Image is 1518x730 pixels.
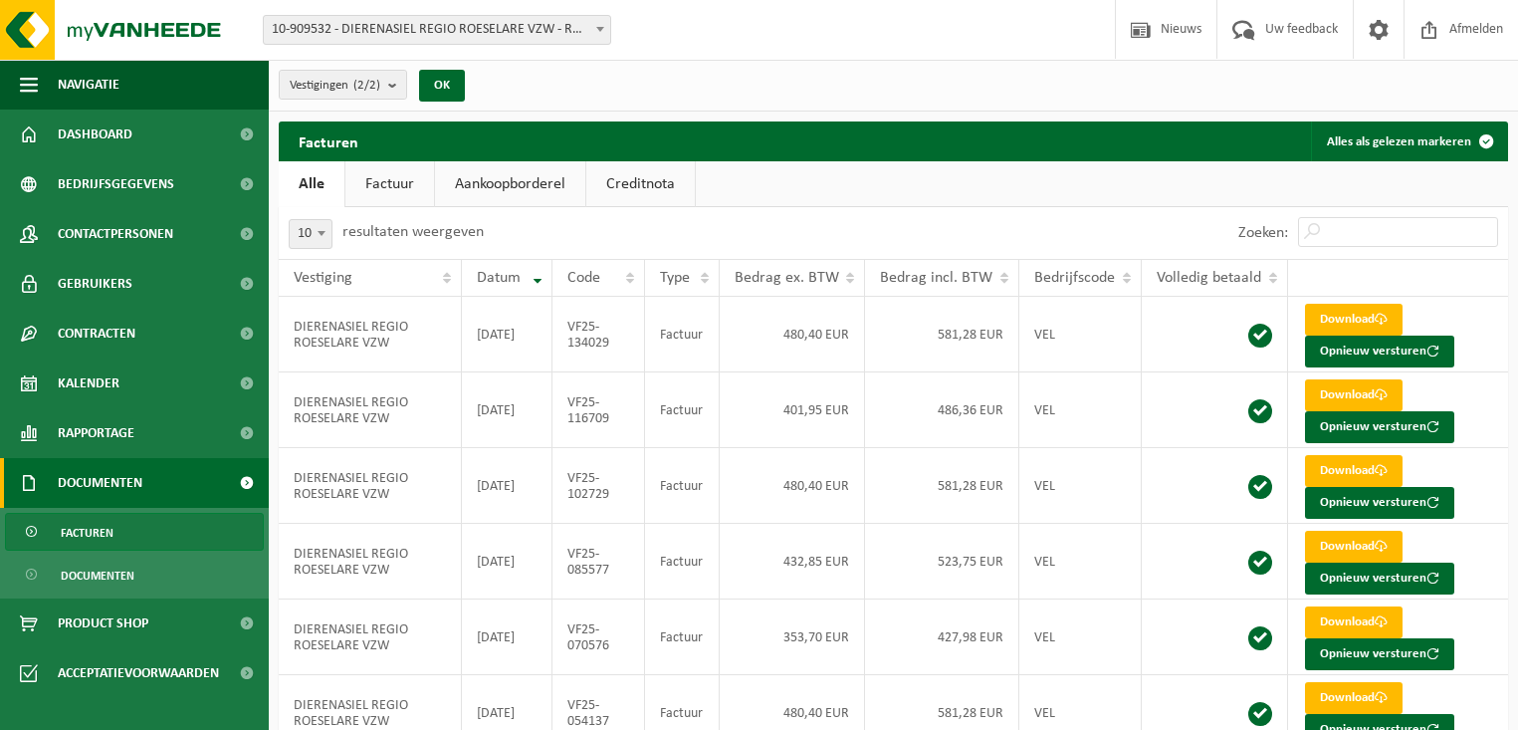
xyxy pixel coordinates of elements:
td: VF25-102729 [552,448,645,524]
td: 486,36 EUR [865,372,1019,448]
td: 427,98 EUR [865,600,1019,675]
td: VEL [1019,524,1142,600]
td: VF25-070576 [552,600,645,675]
span: Type [660,270,690,286]
td: 401,95 EUR [720,372,866,448]
td: 432,85 EUR [720,524,866,600]
a: Download [1305,304,1403,336]
span: 10 [289,219,332,249]
a: Download [1305,682,1403,714]
label: resultaten weergeven [342,224,484,240]
td: VF25-134029 [552,297,645,372]
td: 353,70 EUR [720,600,866,675]
td: DIERENASIEL REGIO ROESELARE VZW [279,524,462,600]
span: 10-909532 - DIERENASIEL REGIO ROESELARE VZW - ROESELARE [263,15,611,45]
a: Aankoopborderel [435,161,585,207]
span: Bedrijfsgegevens [58,159,174,209]
td: Factuur [645,600,719,675]
td: VF25-116709 [552,372,645,448]
td: [DATE] [462,372,553,448]
td: DIERENASIEL REGIO ROESELARE VZW [279,372,462,448]
td: VF25-085577 [552,524,645,600]
span: Navigatie [58,60,119,110]
button: Opnieuw versturen [1305,638,1454,670]
td: [DATE] [462,297,553,372]
button: Opnieuw versturen [1305,411,1454,443]
a: Download [1305,455,1403,487]
td: Factuur [645,448,719,524]
label: Zoeken: [1238,225,1288,241]
a: Download [1305,379,1403,411]
span: Kalender [58,359,119,408]
a: Download [1305,607,1403,638]
span: Dashboard [58,110,132,159]
span: Volledig betaald [1157,270,1261,286]
count: (2/2) [353,79,380,92]
a: Factuur [345,161,434,207]
td: DIERENASIEL REGIO ROESELARE VZW [279,600,462,675]
iframe: chat widget [10,686,332,730]
button: Alles als gelezen markeren [1311,122,1506,161]
span: Bedrag incl. BTW [880,270,992,286]
span: Vestiging [294,270,352,286]
td: 480,40 EUR [720,297,866,372]
button: Opnieuw versturen [1305,487,1454,519]
span: Datum [477,270,521,286]
span: Documenten [58,458,142,508]
td: Factuur [645,524,719,600]
button: Opnieuw versturen [1305,336,1454,367]
td: 480,40 EUR [720,448,866,524]
td: VEL [1019,297,1142,372]
span: Code [567,270,600,286]
a: Documenten [5,556,264,594]
span: Facturen [61,514,113,552]
span: Bedrag ex. BTW [735,270,839,286]
span: 10 [290,220,331,248]
span: Rapportage [58,408,134,458]
td: VEL [1019,448,1142,524]
td: [DATE] [462,448,553,524]
h2: Facturen [279,122,378,160]
td: 523,75 EUR [865,524,1019,600]
span: Gebruikers [58,259,132,309]
span: Documenten [61,557,134,595]
a: Download [1305,531,1403,563]
td: [DATE] [462,600,553,675]
td: 581,28 EUR [865,448,1019,524]
a: Alle [279,161,344,207]
span: Acceptatievoorwaarden [58,648,219,698]
td: DIERENASIEL REGIO ROESELARE VZW [279,448,462,524]
button: Vestigingen(2/2) [279,70,407,100]
button: Opnieuw versturen [1305,563,1454,595]
span: 10-909532 - DIERENASIEL REGIO ROESELARE VZW - ROESELARE [264,16,610,44]
td: [DATE] [462,524,553,600]
span: Contracten [58,309,135,359]
td: VEL [1019,600,1142,675]
td: DIERENASIEL REGIO ROESELARE VZW [279,297,462,372]
span: Bedrijfscode [1034,270,1115,286]
span: Contactpersonen [58,209,173,259]
td: 581,28 EUR [865,297,1019,372]
a: Creditnota [586,161,695,207]
span: Product Shop [58,599,148,648]
span: Vestigingen [290,71,380,101]
td: VEL [1019,372,1142,448]
td: Factuur [645,297,719,372]
td: Factuur [645,372,719,448]
a: Facturen [5,513,264,551]
button: OK [419,70,465,102]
